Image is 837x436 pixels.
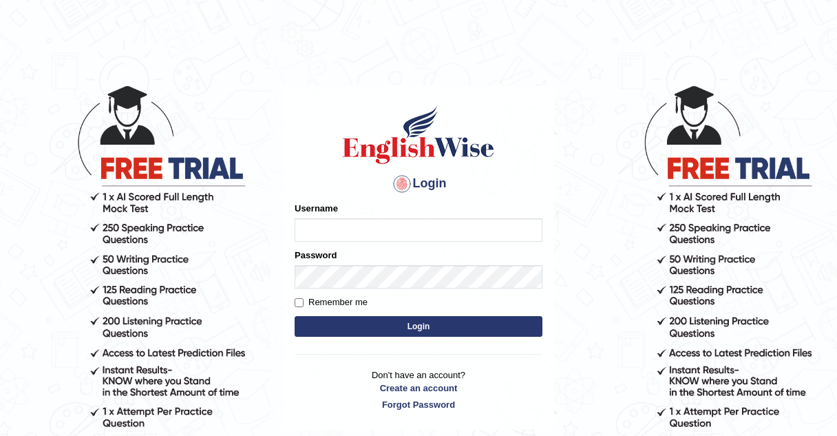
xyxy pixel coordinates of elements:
label: Remember me [295,295,368,309]
a: Forgot Password [295,398,542,411]
h4: Login [295,173,542,195]
button: Login [295,316,542,337]
a: Create an account [295,382,542,395]
label: Password [295,249,337,262]
input: Remember me [295,298,304,307]
img: Logo of English Wise sign in for intelligent practice with AI [340,104,497,166]
label: Username [295,202,338,215]
p: Don't have an account? [295,368,542,411]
